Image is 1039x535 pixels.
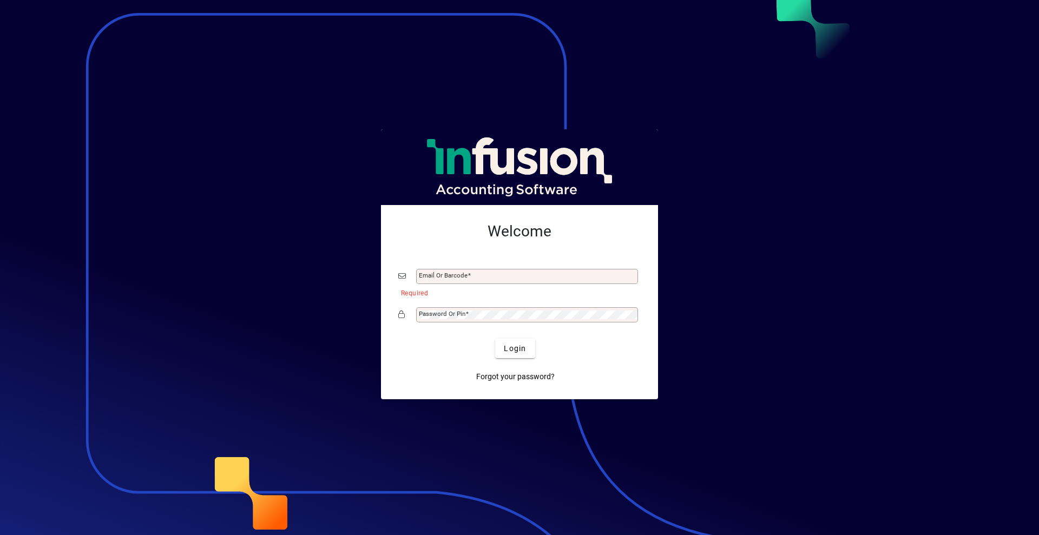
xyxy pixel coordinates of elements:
[504,343,526,354] span: Login
[476,371,555,382] span: Forgot your password?
[495,339,535,358] button: Login
[419,310,465,318] mat-label: Password or Pin
[472,367,559,386] a: Forgot your password?
[419,272,468,279] mat-label: Email or Barcode
[401,287,632,298] mat-error: Required
[398,222,641,241] h2: Welcome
